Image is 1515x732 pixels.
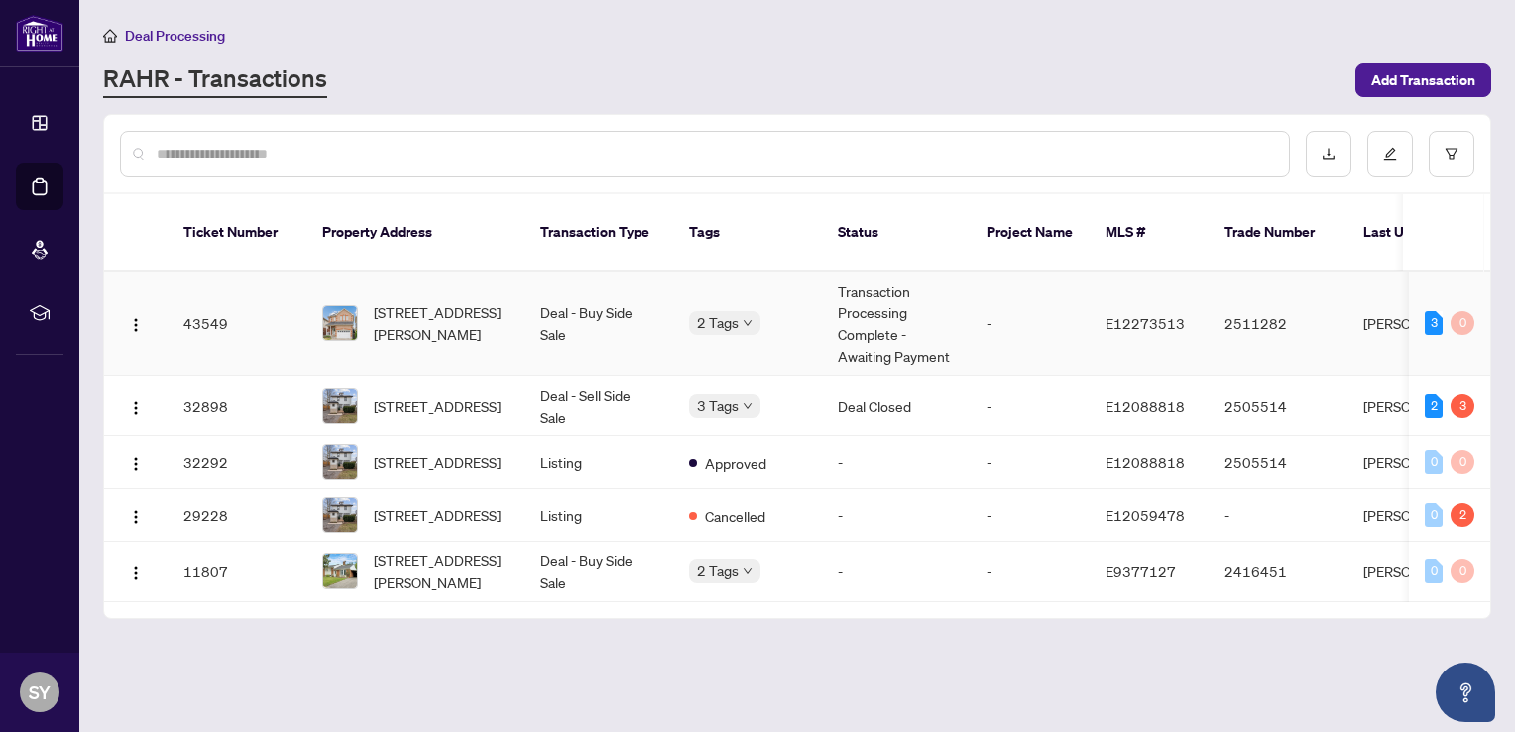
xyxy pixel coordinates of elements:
[1425,450,1443,474] div: 0
[1451,450,1474,474] div: 0
[1347,542,1496,602] td: [PERSON_NAME]
[822,272,971,376] td: Transaction Processing Complete - Awaiting Payment
[1451,559,1474,583] div: 0
[697,559,739,582] span: 2 Tags
[1425,394,1443,418] div: 2
[103,29,117,43] span: home
[323,389,357,423] img: thumbnail-img
[524,436,673,489] td: Listing
[524,542,673,602] td: Deal - Buy Side Sale
[1347,376,1496,436] td: [PERSON_NAME]
[1451,394,1474,418] div: 3
[822,194,971,272] th: Status
[168,542,306,602] td: 11807
[1347,489,1496,542] td: [PERSON_NAME]
[120,555,152,587] button: Logo
[743,318,753,328] span: down
[1209,194,1347,272] th: Trade Number
[971,489,1090,542] td: -
[1209,436,1347,489] td: 2505514
[1347,194,1496,272] th: Last Updated By
[1347,272,1496,376] td: [PERSON_NAME]
[524,272,673,376] td: Deal - Buy Side Sale
[743,401,753,411] span: down
[971,272,1090,376] td: -
[1106,314,1185,332] span: E12273513
[168,436,306,489] td: 32292
[120,390,152,422] button: Logo
[1451,503,1474,527] div: 2
[103,62,327,98] a: RAHR - Transactions
[168,376,306,436] td: 32898
[1367,131,1413,177] button: edit
[306,194,524,272] th: Property Address
[1209,489,1347,542] td: -
[971,376,1090,436] td: -
[128,509,144,525] img: Logo
[168,489,306,542] td: 29228
[128,565,144,581] img: Logo
[374,302,509,345] span: [STREET_ADDRESS][PERSON_NAME]
[822,376,971,436] td: Deal Closed
[1355,63,1491,97] button: Add Transaction
[1425,311,1443,335] div: 3
[822,436,971,489] td: -
[128,456,144,472] img: Logo
[697,394,739,417] span: 3 Tags
[1429,131,1474,177] button: filter
[323,445,357,479] img: thumbnail-img
[1445,147,1458,161] span: filter
[125,27,225,45] span: Deal Processing
[29,678,51,706] span: SY
[374,451,501,473] span: [STREET_ADDRESS]
[374,549,509,593] span: [STREET_ADDRESS][PERSON_NAME]
[1322,147,1336,161] span: download
[971,436,1090,489] td: -
[1209,542,1347,602] td: 2416451
[1425,559,1443,583] div: 0
[673,194,822,272] th: Tags
[1383,147,1397,161] span: edit
[128,317,144,333] img: Logo
[1425,503,1443,527] div: 0
[120,307,152,339] button: Logo
[971,194,1090,272] th: Project Name
[1106,506,1185,524] span: E12059478
[1106,453,1185,471] span: E12088818
[120,446,152,478] button: Logo
[374,395,501,417] span: [STREET_ADDRESS]
[524,376,673,436] td: Deal - Sell Side Sale
[1209,376,1347,436] td: 2505514
[971,542,1090,602] td: -
[822,542,971,602] td: -
[128,400,144,416] img: Logo
[1371,64,1475,96] span: Add Transaction
[1209,272,1347,376] td: 2511282
[323,306,357,340] img: thumbnail-img
[1106,397,1185,415] span: E12088818
[323,554,357,588] img: thumbnail-img
[743,566,753,576] span: down
[524,194,673,272] th: Transaction Type
[705,505,765,527] span: Cancelled
[1451,311,1474,335] div: 0
[1347,436,1496,489] td: [PERSON_NAME]
[1090,194,1209,272] th: MLS #
[524,489,673,542] td: Listing
[323,498,357,532] img: thumbnail-img
[168,272,306,376] td: 43549
[120,499,152,531] button: Logo
[822,489,971,542] td: -
[705,452,766,474] span: Approved
[1106,562,1176,580] span: E9377127
[697,311,739,334] span: 2 Tags
[1436,663,1495,722] button: Open asap
[16,15,63,52] img: logo
[1306,131,1351,177] button: download
[374,504,501,526] span: [STREET_ADDRESS]
[168,194,306,272] th: Ticket Number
